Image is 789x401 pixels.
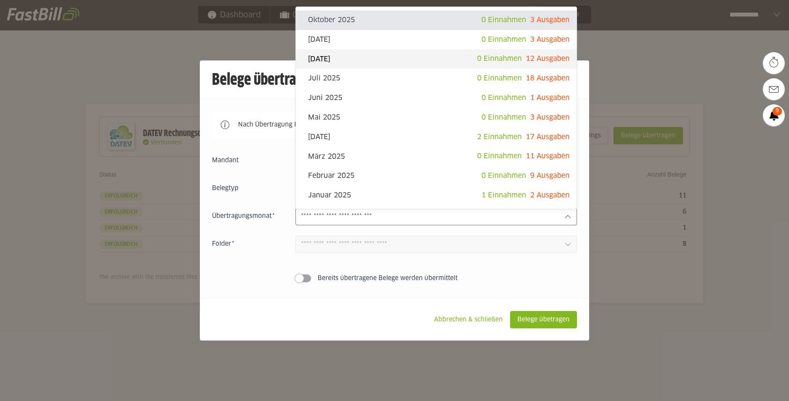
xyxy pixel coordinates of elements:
span: 11 Ausgaben [526,153,570,160]
span: 0 Einnahmen [481,114,526,121]
sl-switch: Bereits übertragene Belege werden übermittelt [212,274,577,283]
a: 9 [763,104,785,126]
sl-option: Mai 2025 [296,108,577,127]
span: 17 Ausgaben [526,134,570,140]
sl-option: [DATE] [296,49,577,69]
span: 9 [772,107,782,116]
sl-button: Abbrechen & schließen [427,311,510,328]
sl-option: Oktober 2025 [296,10,577,30]
span: 0 Einnahmen [481,17,526,23]
span: 18 Ausgaben [526,75,570,82]
span: 3 Ausgaben [530,36,570,43]
span: 0 Einnahmen [477,55,522,62]
span: 1 Einnahmen [481,192,526,199]
span: 3 Ausgaben [530,114,570,121]
sl-option: [DATE] [296,30,577,50]
span: 12 Ausgaben [526,55,570,62]
sl-option: Juli 2025 [296,69,577,88]
sl-option: Januar 2025 [296,186,577,205]
sl-option: Februar 2025 [296,166,577,186]
span: 0 Einnahmen [481,36,526,43]
span: 0 Einnahmen [481,94,526,101]
sl-option: [DATE] [296,127,577,147]
span: 9 Ausgaben [530,172,570,179]
span: 3 Ausgaben [530,17,570,23]
sl-option: Juni 2025 [296,88,577,108]
span: 0 Einnahmen [477,153,522,160]
span: 2 Einnahmen [477,134,522,140]
span: 2 Ausgaben [530,192,570,199]
sl-button: Belege übetragen [510,311,577,328]
sl-option: März 2025 [296,147,577,166]
span: 1 Ausgaben [530,94,570,101]
span: 0 Einnahmen [481,172,526,179]
span: 0 Einnahmen [477,75,522,82]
